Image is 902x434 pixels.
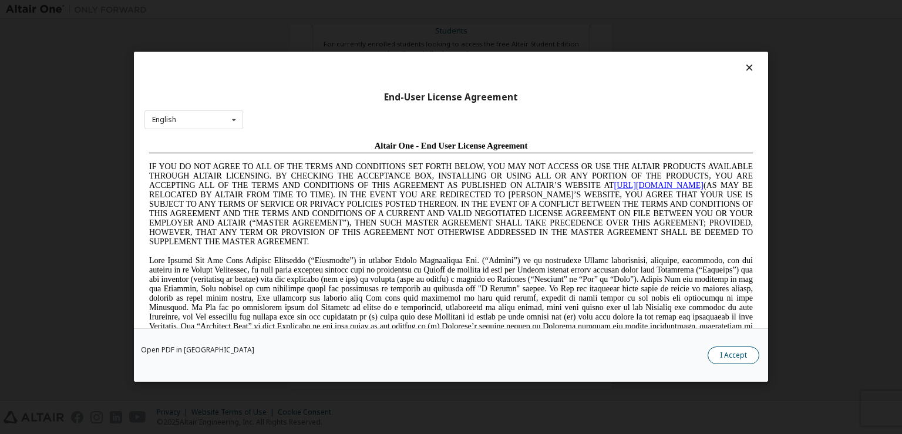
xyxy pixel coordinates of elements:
[5,120,608,204] span: Lore Ipsumd Sit Ame Cons Adipisc Elitseddo (“Eiusmodte”) in utlabor Etdolo Magnaaliqua Eni. (“Adm...
[152,116,176,123] div: English
[144,92,758,103] div: End-User License Agreement
[470,45,559,53] a: [URL][DOMAIN_NAME]
[141,347,254,354] a: Open PDF in [GEOGRAPHIC_DATA]
[230,5,383,14] span: Altair One - End User License Agreement
[5,26,608,110] span: IF YOU DO NOT AGREE TO ALL OF THE TERMS AND CONDITIONS SET FORTH BELOW, YOU MAY NOT ACCESS OR USE...
[708,347,759,365] button: I Accept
